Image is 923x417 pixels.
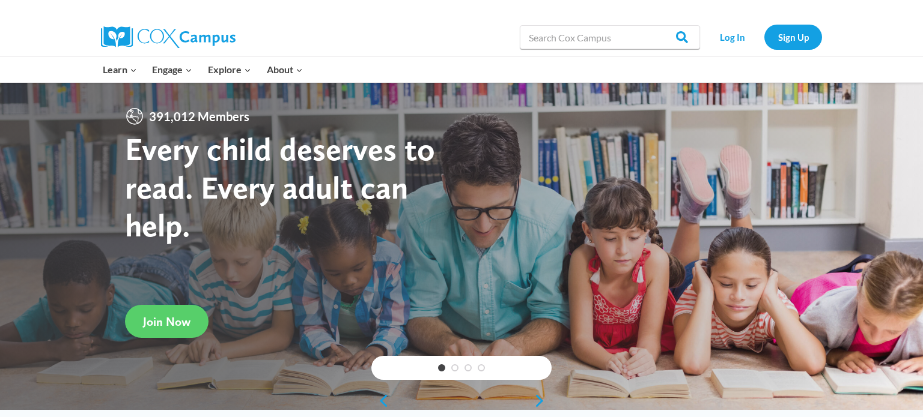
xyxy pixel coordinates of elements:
input: Search Cox Campus [520,25,700,49]
a: 3 [465,364,472,371]
a: next [534,394,552,408]
span: Learn [103,62,137,77]
a: Log In [706,25,758,49]
a: Join Now [125,305,209,338]
nav: Primary Navigation [95,57,310,82]
strong: Every child deserves to read. Every adult can help. [125,130,435,244]
a: 4 [478,364,485,371]
div: content slider buttons [371,389,552,413]
img: Cox Campus [101,26,236,48]
a: 2 [451,364,458,371]
nav: Secondary Navigation [706,25,822,49]
a: previous [371,394,389,408]
a: 1 [438,364,445,371]
span: Join Now [143,314,190,329]
span: Engage [152,62,192,77]
a: Sign Up [764,25,822,49]
span: Explore [208,62,251,77]
span: 391,012 Members [144,107,254,126]
span: About [267,62,303,77]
